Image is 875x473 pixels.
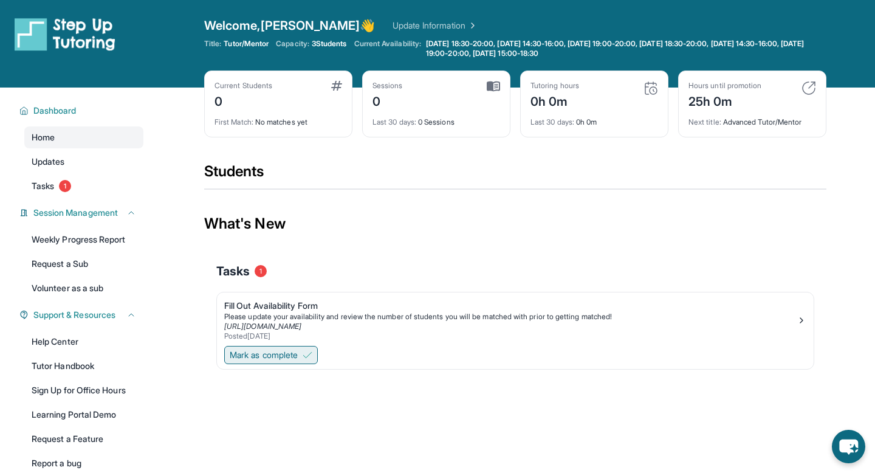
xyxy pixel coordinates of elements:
[24,331,143,353] a: Help Center
[32,131,55,143] span: Home
[204,39,221,49] span: Title:
[224,312,797,322] div: Please update your availability and review the number of students you will be matched with prior ...
[312,39,347,49] span: 3 Students
[24,277,143,299] a: Volunteer as a sub
[214,91,272,110] div: 0
[688,117,721,126] span: Next title :
[224,331,797,341] div: Posted [DATE]
[688,91,761,110] div: 25h 0m
[33,105,77,117] span: Dashboard
[424,39,826,58] a: [DATE] 18:30-20:00, [DATE] 14:30-16:00, [DATE] 19:00-20:00, [DATE] 18:30-20:00, [DATE] 14:30-16:0...
[372,81,403,91] div: Sessions
[801,81,816,95] img: card
[230,349,298,361] span: Mark as complete
[24,151,143,173] a: Updates
[204,17,376,34] span: Welcome, [PERSON_NAME] 👋
[530,91,579,110] div: 0h 0m
[354,39,421,58] span: Current Availability:
[393,19,478,32] a: Update Information
[331,81,342,91] img: card
[214,110,342,127] div: No matches yet
[372,117,416,126] span: Last 30 days :
[372,91,403,110] div: 0
[24,229,143,250] a: Weekly Progress Report
[303,350,312,360] img: Mark as complete
[24,355,143,377] a: Tutor Handbook
[224,300,797,312] div: Fill Out Availability Form
[33,207,118,219] span: Session Management
[688,81,761,91] div: Hours until promotion
[224,322,301,331] a: [URL][DOMAIN_NAME]
[24,253,143,275] a: Request a Sub
[24,379,143,401] a: Sign Up for Office Hours
[32,180,54,192] span: Tasks
[29,207,136,219] button: Session Management
[530,117,574,126] span: Last 30 days :
[59,180,71,192] span: 1
[24,404,143,426] a: Learning Portal Demo
[29,105,136,117] button: Dashboard
[15,17,115,51] img: logo
[643,81,658,95] img: card
[465,19,478,32] img: Chevron Right
[224,346,318,364] button: Mark as complete
[276,39,309,49] span: Capacity:
[204,197,826,250] div: What's New
[217,292,814,344] a: Fill Out Availability FormPlease update your availability and review the number of students you w...
[530,110,658,127] div: 0h 0m
[224,39,269,49] span: Tutor/Mentor
[426,39,824,58] span: [DATE] 18:30-20:00, [DATE] 14:30-16:00, [DATE] 19:00-20:00, [DATE] 18:30-20:00, [DATE] 14:30-16:0...
[688,110,816,127] div: Advanced Tutor/Mentor
[24,126,143,148] a: Home
[372,110,500,127] div: 0 Sessions
[32,156,65,168] span: Updates
[832,430,865,463] button: chat-button
[214,81,272,91] div: Current Students
[216,263,250,280] span: Tasks
[24,428,143,450] a: Request a Feature
[29,309,136,321] button: Support & Resources
[487,81,500,92] img: card
[33,309,115,321] span: Support & Resources
[255,265,267,277] span: 1
[24,175,143,197] a: Tasks1
[214,117,253,126] span: First Match :
[530,81,579,91] div: Tutoring hours
[204,162,826,188] div: Students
